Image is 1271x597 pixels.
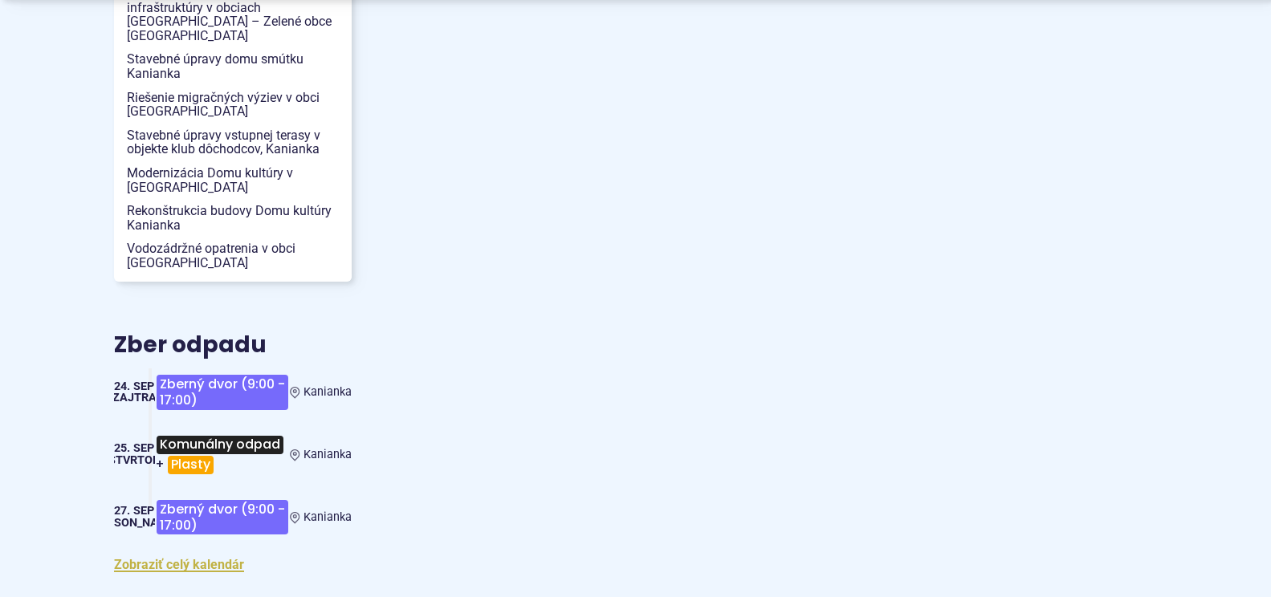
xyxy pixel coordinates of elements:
[114,493,352,541] a: Zberný dvor (9:00 - 17:00) Kanianka 27. sep [PERSON_NAME]
[114,368,352,416] a: Zberný dvor (9:00 - 17:00) Kanianka 24. sep Zajtra
[114,86,352,124] a: Riešenie migračných výziev v obci [GEOGRAPHIC_DATA]
[127,47,339,85] span: Stavebné úpravy domu smútku Kanianka
[114,237,352,274] a: Vodozádržné opatrenia v obci [GEOGRAPHIC_DATA]
[114,380,154,393] span: 24. sep
[127,124,339,161] span: Stavebné úpravy vstupnej terasy v objekte klub dôchodcov, Kanianka
[114,161,352,199] a: Modernizácia Domu kultúry v [GEOGRAPHIC_DATA]
[155,429,290,481] h3: +
[303,448,352,461] span: Kanianka
[127,237,339,274] span: Vodozádržné opatrenia v obci [GEOGRAPHIC_DATA]
[114,429,352,481] a: Komunálny odpad+Plasty Kanianka 25. sep štvrtok
[157,375,288,409] span: Zberný dvor (9:00 - 17:00)
[114,333,352,358] h3: Zber odpadu
[168,456,214,474] span: Plasty
[114,557,244,572] a: Zobraziť celý kalendár
[114,199,352,237] a: Rekonštrukcia budovy Domu kultúry Kanianka
[127,161,339,199] span: Modernizácia Domu kultúry v [GEOGRAPHIC_DATA]
[127,86,339,124] span: Riešenie migračných výziev v obci [GEOGRAPHIC_DATA]
[157,436,283,454] span: Komunálny odpad
[127,199,339,237] span: Rekonštrukcia budovy Domu kultúry Kanianka
[114,124,352,161] a: Stavebné úpravy vstupnej terasy v objekte klub dôchodcov, Kanianka
[108,453,160,467] span: štvrtok
[114,47,352,85] a: Stavebné úpravy domu smútku Kanianka
[303,385,352,399] span: Kanianka
[112,391,157,404] span: Zajtra
[114,441,154,455] span: 25. sep
[114,504,154,518] span: 27. sep
[157,500,288,534] span: Zberný dvor (9:00 - 17:00)
[90,516,178,530] span: [PERSON_NAME]
[303,510,352,524] span: Kanianka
